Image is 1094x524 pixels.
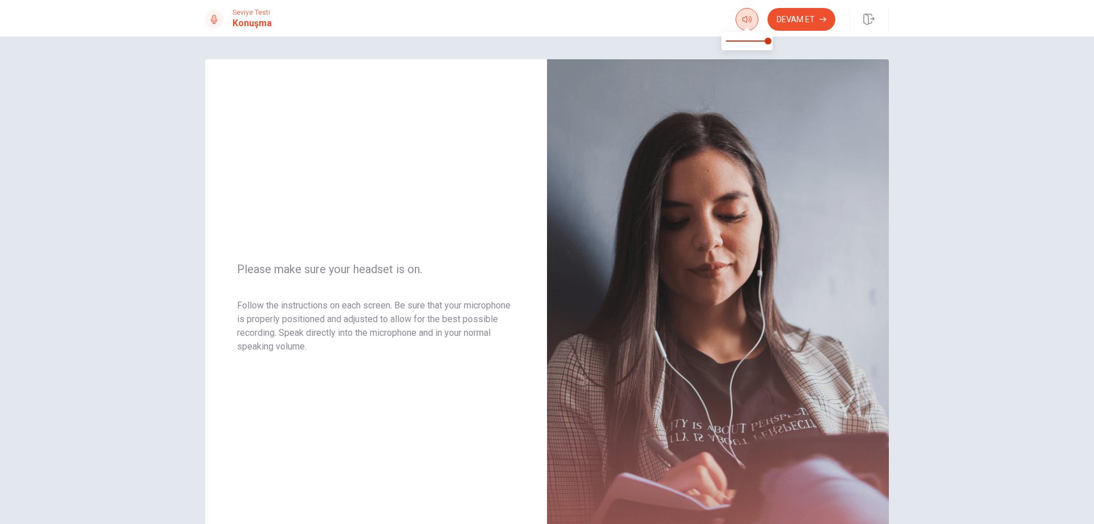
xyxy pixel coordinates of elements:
span: Seviye Testi [232,9,272,17]
button: Devam Et [768,8,835,31]
span: Please make sure your headset is on. [237,262,515,276]
h1: Konuşma [232,17,272,30]
p: Follow the instructions on each screen. Be sure that your microphone is properly positioned and a... [237,299,515,354]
